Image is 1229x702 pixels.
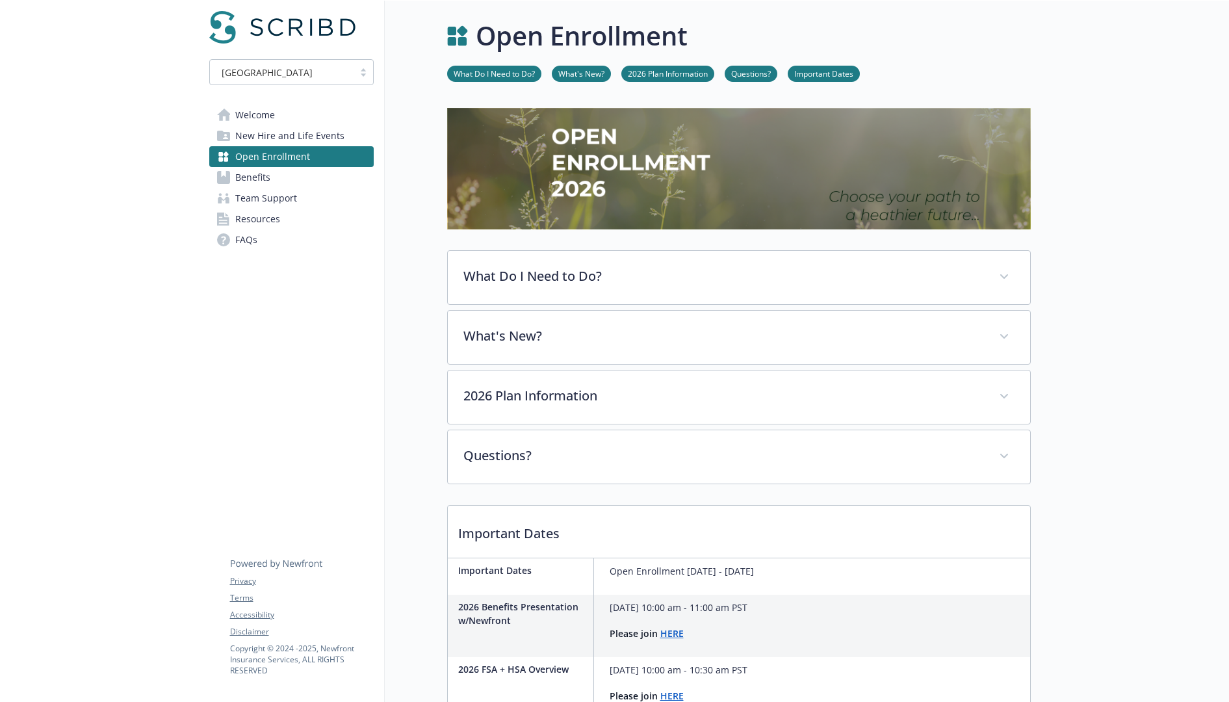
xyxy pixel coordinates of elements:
[463,326,983,346] p: What's New?
[458,600,588,627] p: 2026 Benefits Presentation w/Newfront
[209,209,374,229] a: Resources
[660,627,684,640] a: HERE
[463,386,983,406] p: 2026 Plan Information
[447,67,541,79] a: What Do I Need to Do?
[235,146,310,167] span: Open Enrollment
[209,125,374,146] a: New Hire and Life Events
[448,370,1030,424] div: 2026 Plan Information
[230,643,373,676] p: Copyright © 2024 - 2025 , Newfront Insurance Services, ALL RIGHTS RESERVED
[447,108,1031,229] img: open enrollment page banner
[209,146,374,167] a: Open Enrollment
[235,188,297,209] span: Team Support
[209,167,374,188] a: Benefits
[235,229,257,250] span: FAQs
[463,446,983,465] p: Questions?
[235,105,275,125] span: Welcome
[230,575,373,587] a: Privacy
[209,105,374,125] a: Welcome
[660,690,684,702] a: HERE
[610,600,747,616] p: [DATE] 10:00 am - 11:00 am PST
[610,662,747,678] p: [DATE] 10:00 am - 10:30 am PST
[222,66,313,79] span: [GEOGRAPHIC_DATA]
[552,67,611,79] a: What's New?
[209,229,374,250] a: FAQs
[230,609,373,621] a: Accessibility
[230,592,373,604] a: Terms
[448,311,1030,364] div: What's New?
[448,251,1030,304] div: What Do I Need to Do?
[235,167,270,188] span: Benefits
[621,67,714,79] a: 2026 Plan Information
[476,16,688,55] h1: Open Enrollment
[725,67,777,79] a: Questions?
[610,627,658,640] strong: Please join
[235,125,344,146] span: New Hire and Life Events
[448,506,1030,554] p: Important Dates
[788,67,860,79] a: Important Dates
[448,430,1030,484] div: Questions?
[230,626,373,638] a: Disclaimer
[610,564,754,579] p: Open Enrollment [DATE] - [DATE]
[610,690,658,702] strong: Please join
[458,564,588,577] p: Important Dates
[463,266,983,286] p: What Do I Need to Do?
[458,662,588,676] p: 2026 FSA + HSA Overview
[209,188,374,209] a: Team Support
[235,209,280,229] span: Resources
[216,66,347,79] span: [GEOGRAPHIC_DATA]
